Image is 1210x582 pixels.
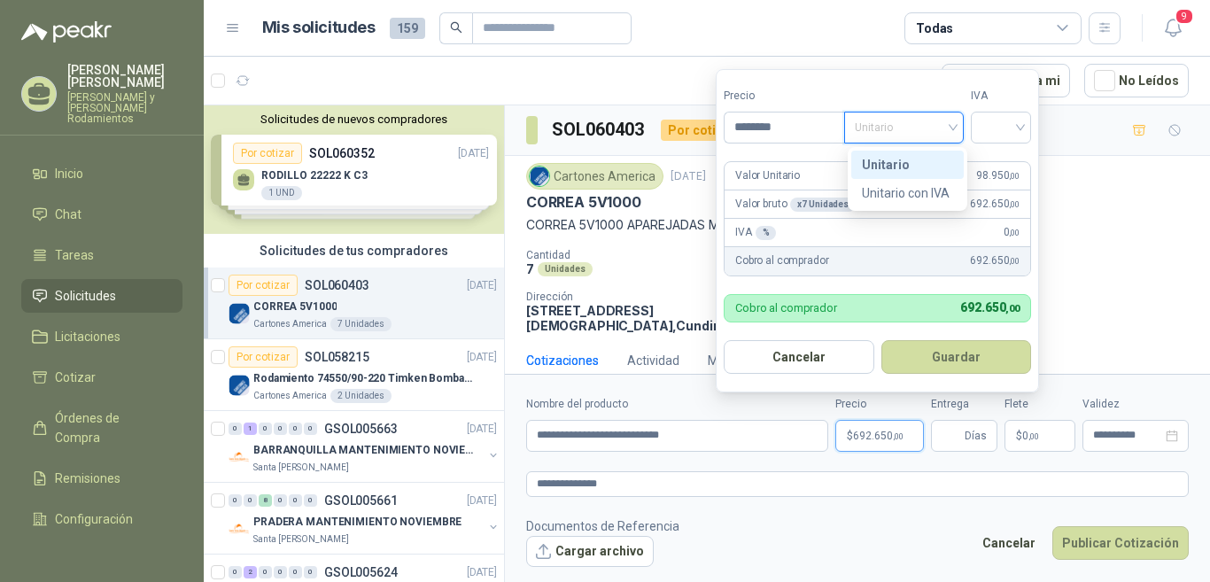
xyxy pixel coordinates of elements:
p: IVA [735,224,776,241]
div: 0 [289,494,302,507]
a: Órdenes de Compra [21,401,182,454]
div: Todas [916,19,953,38]
div: 7 Unidades [330,317,392,331]
button: Asignado a mi [942,64,1070,97]
img: Company Logo [229,303,250,324]
a: Por cotizarSOL058215[DATE] Company LogoRodamiento 74550/90-220 Timken BombaVG40Cartones America2 ... [204,339,504,411]
div: 2 [244,566,257,578]
div: 0 [304,494,317,507]
p: Santa [PERSON_NAME] [253,461,349,475]
h3: SOL060403 [552,116,647,144]
p: CORREA 5V1000 APAREJADAS MARCA GATES [526,215,1189,235]
span: Configuración [55,509,133,529]
p: Cartones America [253,317,327,331]
span: Remisiones [55,469,120,488]
div: 8 [259,494,272,507]
div: Unitario con IVA [851,179,964,207]
div: Solicitudes de nuevos compradoresPor cotizarSOL060352[DATE] RODILLO 22222 K C31 UNDPor cotizarSOL... [204,105,504,234]
div: Por cotizar [229,346,298,368]
span: $ [1016,431,1022,441]
button: No Leídos [1084,64,1189,97]
div: 0 [289,566,302,578]
p: Dirección [526,291,770,303]
span: Chat [55,205,81,224]
span: ,00 [1009,199,1020,209]
p: [DATE] [467,564,497,581]
p: 7 [526,261,534,276]
p: SOL058215 [305,351,369,363]
img: Company Logo [229,375,250,396]
button: Cancelar [724,340,874,374]
span: 692.650 [853,431,904,441]
div: Solicitudes de tus compradores [204,234,504,268]
button: Cargar archivo [526,536,654,568]
p: Rodamiento 74550/90-220 Timken BombaVG40 [253,370,474,387]
div: 0 [244,494,257,507]
p: BARRANQUILLA MANTENIMIENTO NOVIEMBRE [253,442,474,459]
span: ,00 [893,431,904,441]
div: Por cotizar [229,275,298,296]
div: Mensajes [708,351,762,370]
div: 0 [304,423,317,435]
a: Configuración [21,502,182,536]
p: Valor bruto [735,196,856,213]
span: Unitario [855,114,953,141]
a: Licitaciones [21,320,182,353]
span: ,00 [1009,228,1020,237]
label: Validez [1082,396,1189,413]
div: x 7 Unidades [790,198,856,212]
img: Company Logo [530,167,549,186]
div: Unitario con IVA [862,183,953,203]
div: Unitario [851,151,964,179]
img: Logo peakr [21,21,112,43]
span: ,00 [1028,431,1039,441]
label: Entrega [931,396,997,413]
div: 0 [259,423,272,435]
span: 98.950 [976,167,1020,184]
span: Cotizar [55,368,96,387]
span: ,00 [1009,256,1020,266]
span: Tareas [55,245,94,265]
p: CORREA 5V1000 [253,299,337,315]
span: Órdenes de Compra [55,408,166,447]
div: 1 - 50 de 89 [825,66,927,95]
span: Solicitudes [55,286,116,306]
button: Cancelar [973,526,1045,560]
label: Nombre del producto [526,396,828,413]
div: 1 [244,423,257,435]
span: ,00 [1005,303,1020,314]
p: Valor Unitario [735,167,800,184]
span: 692.650 [960,300,1020,314]
button: Solicitudes de nuevos compradores [211,113,497,126]
div: 0 [274,423,287,435]
p: GSOL005661 [324,494,398,507]
div: 0 [289,423,302,435]
p: Cartones America [253,389,327,403]
a: 0 1 0 0 0 0 GSOL005663[DATE] Company LogoBARRANQUILLA MANTENIMIENTO NOVIEMBRESanta [PERSON_NAME] [229,418,500,475]
div: Unidades [538,262,593,276]
a: Inicio [21,157,182,190]
img: Company Logo [229,518,250,539]
div: 0 [274,566,287,578]
p: [PERSON_NAME] [PERSON_NAME] [67,64,182,89]
div: Cartones America [526,163,663,190]
span: 9 [1175,8,1194,25]
p: [PERSON_NAME] y [PERSON_NAME] Rodamientos [67,92,182,124]
div: 0 [259,566,272,578]
div: Unitario [862,155,953,175]
p: PRADERA MANTENIMIENTO NOVIEMBRE [253,514,462,531]
p: [DATE] [467,349,497,366]
div: 2 Unidades [330,389,392,403]
p: $ 0,00 [1004,420,1075,452]
span: 0 [1004,224,1020,241]
button: 9 [1157,12,1189,44]
span: Inicio [55,164,83,183]
p: [DATE] [467,493,497,509]
p: Cantidad [526,249,758,261]
a: 0 0 8 0 0 0 GSOL005661[DATE] Company LogoPRADERA MANTENIMIENTO NOVIEMBRESanta [PERSON_NAME] [229,490,500,547]
img: Company Logo [229,446,250,468]
a: Por cotizarSOL060403[DATE] Company LogoCORREA 5V1000Cartones America7 Unidades [204,268,504,339]
div: 0 [304,566,317,578]
a: Chat [21,198,182,231]
p: Cobro al comprador [735,302,837,314]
